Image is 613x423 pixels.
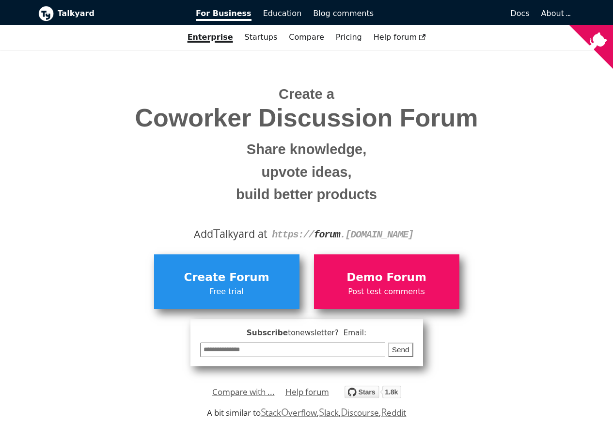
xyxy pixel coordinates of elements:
span: Create a [279,86,334,102]
span: Create Forum [159,268,295,287]
small: Share knowledge, [46,138,568,161]
strong: forum [314,229,340,240]
span: Subscribe [200,327,413,339]
span: S [261,405,266,419]
a: StackOverflow [261,407,317,418]
button: Send [388,343,413,358]
span: Docs [510,9,529,18]
span: S [319,405,324,419]
span: For Business [196,9,251,21]
span: Coworker Discussion Forum [46,104,568,132]
span: O [281,405,289,419]
img: talkyard.svg [345,386,401,398]
span: Demo Forum [319,268,455,287]
span: Blog comments [313,9,374,18]
a: For Business [190,5,257,22]
a: Help forum [285,385,329,399]
a: Enterprise [182,29,239,46]
a: Create ForumFree trial [154,254,299,309]
a: Compare with ... [212,385,275,399]
a: Reddit [381,407,406,418]
span: to newsletter ? Email: [288,329,366,337]
a: Startups [239,29,283,46]
small: upvote ideas, [46,161,568,184]
a: Docs [379,5,535,22]
a: Demo ForumPost test comments [314,254,459,309]
a: Help forum [368,29,432,46]
span: Help forum [374,32,426,42]
div: Add alkyard at [46,226,568,242]
a: Compare [289,32,324,42]
small: build better products [46,183,568,206]
b: Talkyard [58,7,183,20]
a: Star debiki/talkyard on GitHub [345,387,401,401]
span: Education [263,9,302,18]
a: Education [257,5,308,22]
a: Talkyard logoTalkyard [38,6,183,21]
span: D [341,405,348,419]
span: Post test comments [319,285,455,298]
img: Talkyard logo [38,6,54,21]
span: Free trial [159,285,295,298]
a: Pricing [330,29,368,46]
a: Blog comments [307,5,379,22]
a: Discourse [341,407,379,418]
span: T [213,224,220,242]
a: Slack [319,407,338,418]
a: About [541,9,569,18]
span: R [381,405,387,419]
code: https:// . [DOMAIN_NAME] [272,229,413,240]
